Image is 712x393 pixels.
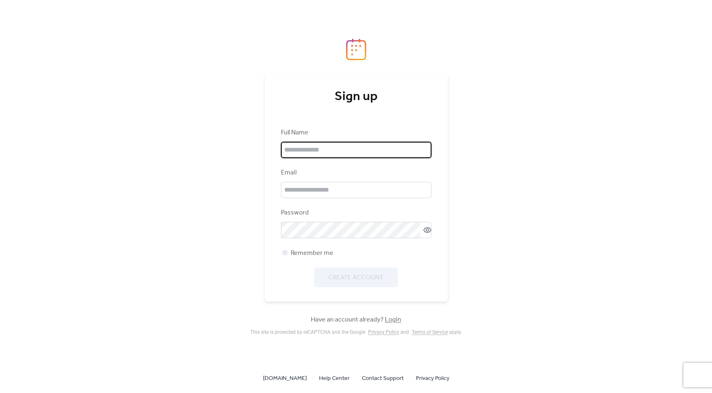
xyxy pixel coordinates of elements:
div: Email [281,168,430,178]
div: This site is protected by reCAPTCHA and the Google and apply . [250,329,462,335]
a: Privacy Policy [368,329,399,335]
span: Have an account already? [311,315,401,325]
a: Help Center [319,373,350,383]
span: Help Center [319,374,350,384]
span: Remember me [291,248,333,258]
div: Full Name [281,128,430,138]
span: Contact Support [362,374,404,384]
div: Sign up [281,89,431,105]
a: Contact Support [362,373,404,383]
img: logo [346,38,366,60]
a: Privacy Policy [416,373,449,383]
a: Terms of Service [412,329,448,335]
a: Login [385,313,401,326]
span: Privacy Policy [416,374,449,384]
div: Password [281,208,430,218]
a: [DOMAIN_NAME] [263,373,307,383]
span: [DOMAIN_NAME] [263,374,307,384]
